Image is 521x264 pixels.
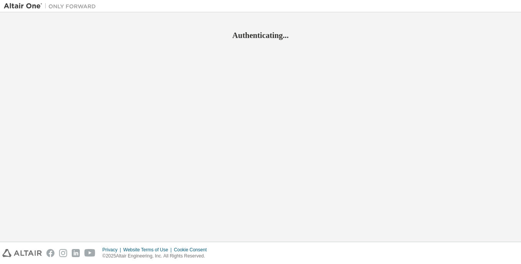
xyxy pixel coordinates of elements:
img: altair_logo.svg [2,249,42,257]
div: Cookie Consent [174,247,211,253]
h2: Authenticating... [4,30,517,40]
p: © 2025 Altair Engineering, Inc. All Rights Reserved. [102,253,211,259]
img: linkedin.svg [72,249,80,257]
div: Website Terms of Use [123,247,174,253]
img: Altair One [4,2,100,10]
img: youtube.svg [84,249,96,257]
div: Privacy [102,247,123,253]
img: instagram.svg [59,249,67,257]
img: facebook.svg [46,249,54,257]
